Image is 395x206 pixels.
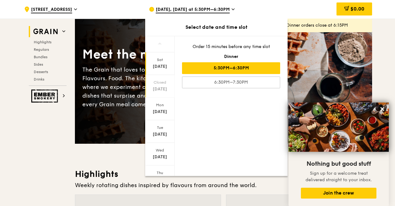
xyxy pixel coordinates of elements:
div: Closed [146,80,174,85]
div: 6:30PM–7:30PM [182,77,280,88]
div: [DATE] [146,86,174,92]
span: Drinks [34,77,44,81]
div: [DATE] [146,64,174,70]
div: Dinner [182,54,280,60]
div: The Grain that loves to play. With ingredients. Flavours. Food. The kitchen is our happy place, w... [82,65,224,109]
span: Highlights [34,40,51,44]
div: Meet the new Grain [82,46,224,63]
div: Dinner orders close at 6:15PM [287,22,367,28]
div: [DATE] [146,109,174,115]
span: [STREET_ADDRESS] [31,7,72,13]
span: Bundles [34,55,47,59]
img: DSC07876-Edit02-Large.jpeg [289,103,389,152]
div: Weekly rotating dishes inspired by flavours from around the world. [75,181,372,190]
div: [DATE] [146,154,174,160]
span: Nothing but good stuff [306,160,371,168]
span: Desserts [34,70,48,74]
div: Mon [146,103,174,107]
span: Regulars [34,47,49,52]
h3: Highlights [75,169,372,180]
div: Order 15 minutes before any time slot [182,44,280,50]
span: Sign up for a welcome treat delivered straight to your inbox. [306,171,372,182]
div: [DATE] [146,131,174,138]
button: Close [377,104,387,114]
div: Tue [146,125,174,130]
div: Thu [146,170,174,175]
div: Wed [146,148,174,153]
span: $0.00 [350,6,364,12]
button: Join the crew [301,188,376,199]
div: Sat [146,57,174,62]
img: Ember Smokery web logo [31,90,60,103]
span: [DATE], [DATE] at 5:30PM–6:30PM [156,7,230,13]
img: Grain web logo [31,26,60,37]
span: Sides [34,62,43,67]
div: 5:30PM–6:30PM [182,62,280,74]
div: Select date and time slot [145,24,288,31]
